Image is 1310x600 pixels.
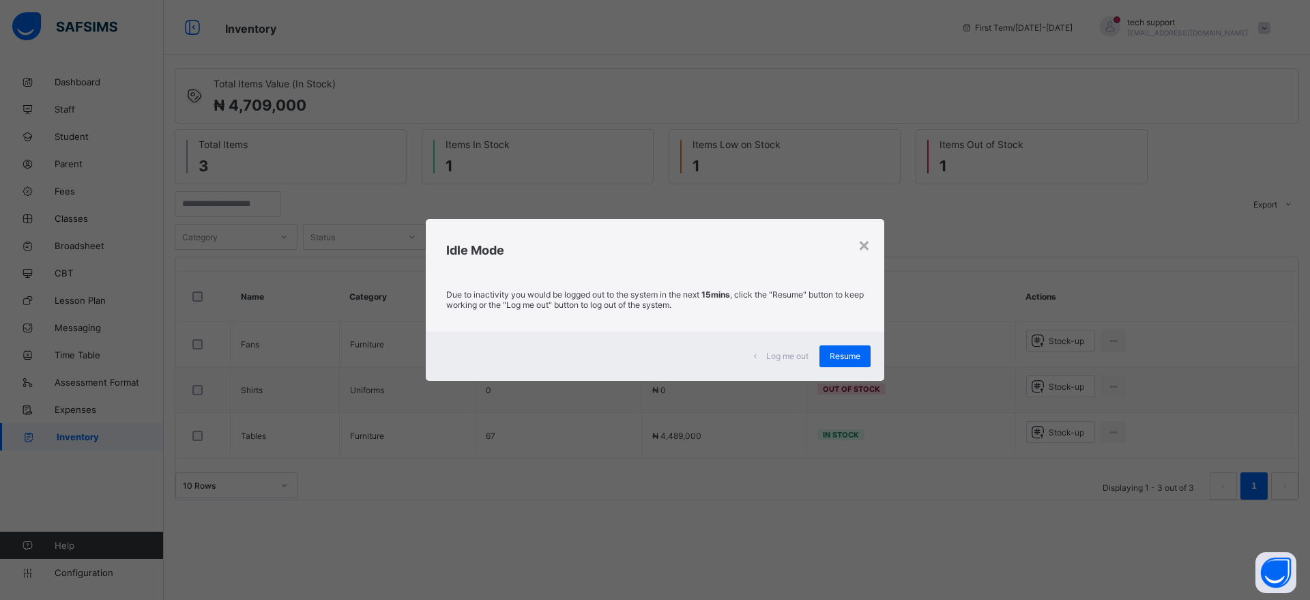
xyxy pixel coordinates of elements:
[858,233,871,256] div: ×
[701,289,730,300] strong: 15mins
[830,351,860,361] span: Resume
[446,289,864,310] p: Due to inactivity you would be logged out to the system in the next , click the "Resume" button t...
[446,243,864,257] h2: Idle Mode
[1255,552,1296,593] button: Open asap
[766,351,809,361] span: Log me out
